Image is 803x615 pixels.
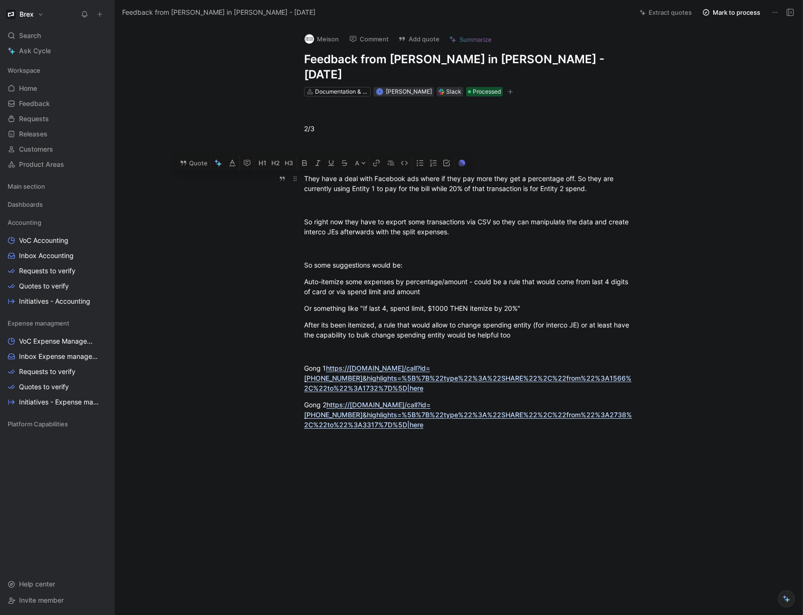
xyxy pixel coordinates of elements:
[4,112,110,126] a: Requests
[4,334,110,348] a: VoC Expense Management
[19,336,97,346] span: VoC Expense Management
[304,124,633,134] div: 2/3
[4,417,110,434] div: Platform Capabilities
[4,29,110,43] div: Search
[4,380,110,394] a: Quotes to verify
[304,217,633,237] div: So right now they have to export some transactions via CSV so they can manipulate the data and cr...
[8,419,68,429] span: Platform Capabilities
[4,142,110,156] a: Customers
[4,279,110,293] a: Quotes to verify
[19,580,55,588] span: Help center
[446,87,461,96] div: Slack
[4,264,110,278] a: Requests to verify
[19,84,37,93] span: Home
[4,81,110,96] a: Home
[4,294,110,308] a: Initiatives - Accounting
[473,87,501,96] span: Processed
[304,303,633,313] div: Or something like "If last 4, spend limit, $1000 THEN itemize by 20%"
[4,215,110,308] div: AccountingVoC AccountingInbox AccountingRequests to verifyQuotes to verifyInitiatives - Accounting
[4,44,110,58] a: Ask Cycle
[4,577,110,591] div: Help center
[4,8,46,21] button: BrexBrex
[19,99,50,108] span: Feedback
[4,157,110,172] a: Product Areas
[19,45,51,57] span: Ask Cycle
[19,352,98,361] span: Inbox Expense management
[377,89,382,94] div: A
[466,87,503,96] div: Processed
[304,320,633,340] div: After its been itemized, a rule that would allow to change spending entity (for interco JE) or at...
[19,367,76,376] span: Requests to verify
[4,233,110,248] a: VoC Accounting
[19,30,41,41] span: Search
[4,197,110,211] div: Dashboards
[4,249,110,263] a: Inbox Accounting
[698,6,765,19] button: Mark to process
[19,596,64,604] span: Invite member
[304,401,632,429] a: https://[DOMAIN_NAME]/call?id=[PHONE_NUMBER]&highlights=%5B%7B%22type%22%3A%22SHARE%22%2C%22from%...
[8,318,69,328] span: Expense managment
[445,33,496,46] button: Summarize
[4,593,110,607] div: Invite member
[305,34,314,44] img: logo
[304,52,633,82] h1: Feedback from [PERSON_NAME] in [PERSON_NAME] - [DATE]
[122,7,315,18] span: Feedback from [PERSON_NAME] in [PERSON_NAME] - [DATE]
[304,364,631,392] a: https://[DOMAIN_NAME]/call?id=[PHONE_NUMBER]&highlights=%5B%7B%22type%22%3A%22SHARE%22%2C%22from%...
[4,365,110,379] a: Requests to verify
[4,63,110,77] div: Workspace
[8,66,40,75] span: Workspace
[8,182,45,191] span: Main section
[315,87,368,96] div: Documentation & Compliance
[19,382,69,392] span: Quotes to verify
[4,316,110,409] div: Expense managmentVoC Expense ManagementInbox Expense managementRequests to verifyQuotes to verify...
[459,35,492,44] span: Summarize
[4,417,110,431] div: Platform Capabilities
[304,260,633,270] div: So some suggestions would be:
[4,179,110,196] div: Main section
[19,281,69,291] span: Quotes to verify
[19,297,90,306] span: Initiatives - Accounting
[4,215,110,230] div: Accounting
[19,251,74,260] span: Inbox Accounting
[19,144,53,154] span: Customers
[304,277,633,297] div: Auto-itemize some expenses by percentage/amount - could be a rule that would come from last 4 dig...
[19,266,76,276] span: Requests to verify
[394,32,444,46] button: Add quote
[19,10,34,19] h1: Brex
[386,88,432,95] span: [PERSON_NAME]
[6,10,16,19] img: Brex
[19,129,48,139] span: Releases
[300,32,343,46] button: logoMeison
[4,349,110,364] a: Inbox Expense management
[4,127,110,141] a: Releases
[19,397,99,407] span: Initiatives - Expense management
[8,218,41,227] span: Accounting
[345,32,393,46] button: Comment
[19,160,64,169] span: Product Areas
[4,96,110,111] a: Feedback
[304,363,633,393] div: Gong 1
[4,179,110,193] div: Main section
[8,200,43,209] span: Dashboards
[635,6,696,19] button: Extract quotes
[19,236,68,245] span: VoC Accounting
[304,400,633,430] div: Gong 2
[19,114,49,124] span: Requests
[304,173,633,193] div: They have a deal with Facebook ads where if they pay more they get a percentage off. So they are ...
[4,316,110,330] div: Expense managment
[4,197,110,214] div: Dashboards
[304,158,330,166] strong: Meison:
[4,395,110,409] a: Initiatives - Expense management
